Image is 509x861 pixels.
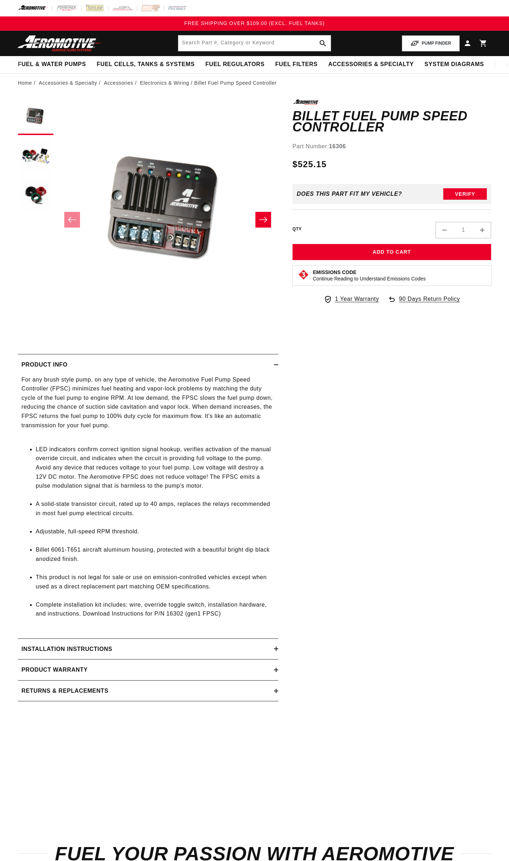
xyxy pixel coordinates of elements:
button: search button [315,35,331,51]
div: Does This part fit My vehicle? [297,191,402,197]
button: Slide left [64,212,80,228]
summary: Fuel & Water Pumps [13,56,91,73]
strong: Emissions Code [313,269,356,275]
li: Billet 6061-T651 aircraft aluminum housing, protected with a beautiful bright dip black anodized ... [36,545,275,563]
h2: Returns & replacements [21,686,108,696]
summary: Fuel Regulators [200,56,270,73]
a: 90 Days Return Policy [388,294,460,311]
summary: Product warranty [18,660,278,680]
media-gallery: Gallery Viewer [18,99,278,340]
p: Continue Reading to Understand Emissions Codes [313,275,426,282]
h2: Product Info [21,360,68,369]
span: Fuel Cells, Tanks & Systems [97,61,195,68]
h2: Installation Instructions [21,644,112,654]
summary: Accessories & Specialty [323,56,419,73]
span: Accessories & Specialty [328,61,414,68]
li: A solid-state transistor circuit, rated up to 40 amps, replaces the relays recommended in most fu... [36,499,275,518]
h2: Product warranty [21,665,88,675]
li: LED indicators confirm correct ignition signal hookup, verifies activation of the manual override... [36,445,275,491]
span: Fuel Regulators [205,61,264,68]
img: Emissions code [298,269,309,280]
summary: Installation Instructions [18,639,278,660]
span: 90 Days Return Policy [399,294,460,311]
img: Aeromotive [15,35,105,52]
button: Load image 2 in gallery view [18,139,54,174]
button: Load image 1 in gallery view [18,99,54,135]
summary: Fuel Filters [270,56,323,73]
button: Emissions CodeContinue Reading to Understand Emissions Codes [313,269,426,282]
button: Add to Cart [293,244,491,260]
li: Accessories & Specialty [39,79,103,87]
a: 1 Year Warranty [324,294,379,304]
summary: System Diagrams [419,56,489,73]
li: Billet Fuel Pump Speed Controller [194,79,277,87]
span: Fuel Filters [275,61,318,68]
div: Part Number: [293,142,491,151]
summary: Fuel Cells, Tanks & Systems [91,56,200,73]
button: PUMP FINDER [402,35,460,51]
li: This product is not legal for sale or use on emission-controlled vehicles except when used as a d... [36,573,275,591]
button: Slide right [255,212,271,228]
span: Fuel & Water Pumps [18,61,86,68]
div: For any brush style pump, on any type of vehicle, the Aeromotive Fuel Pump Speed Controller (FPSC... [18,375,278,628]
nav: breadcrumbs [18,79,491,87]
span: FREE SHIPPING OVER $109.00 (EXCL. FUEL TANKS) [184,20,325,26]
input: Search by Part Number, Category or Keyword [178,35,330,51]
label: QTY [293,226,302,232]
strong: 16306 [329,143,346,149]
a: Accessories [104,79,133,87]
li: Complete installation kit includes: wire, override toggle switch, installation hardware, and inst... [36,600,275,618]
summary: Returns & replacements [18,681,278,701]
summary: Product Info [18,354,278,375]
span: 1 Year Warranty [335,294,379,304]
button: Verify [443,188,487,200]
button: Load image 3 in gallery view [18,178,54,214]
li: Adjustable, full-speed RPM threshold. [36,527,275,536]
h1: Billet Fuel Pump Speed Controller [293,110,491,133]
span: System Diagrams [424,61,484,68]
a: Electronics & Wiring [140,79,189,87]
span: $525.15 [293,158,327,171]
a: Home [18,79,32,87]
